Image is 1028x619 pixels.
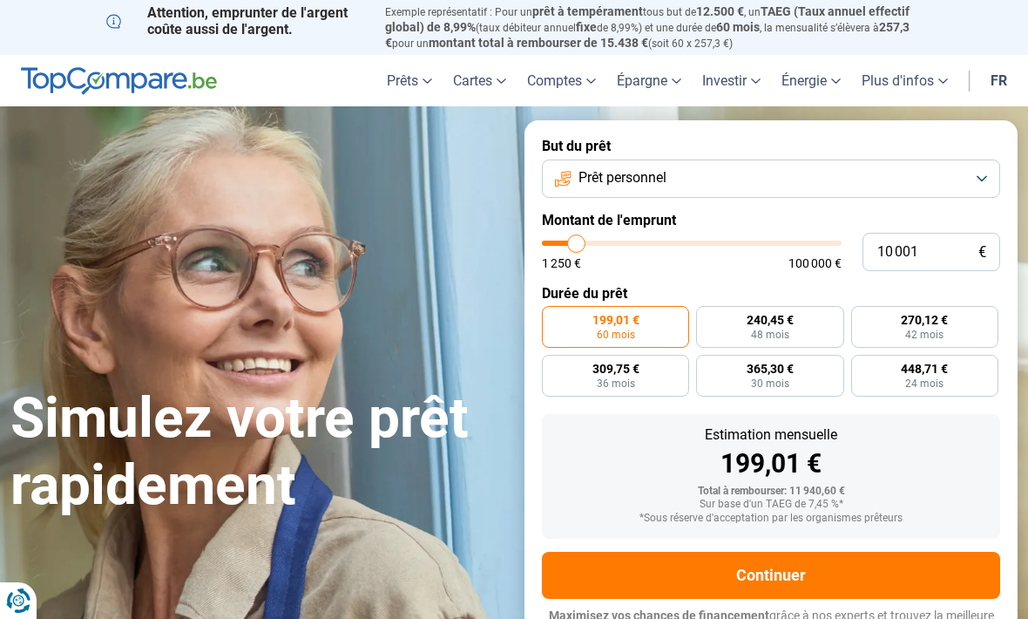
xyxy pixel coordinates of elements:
span: 257,3 € [385,20,910,50]
span: 365,30 € [747,363,794,375]
span: 42 mois [905,330,943,340]
span: 199,01 € [592,314,639,326]
span: 12.500 € [696,4,744,18]
label: But du prêt [542,138,1000,154]
span: 100 000 € [788,257,842,269]
span: 60 mois [597,330,635,340]
span: 240,45 € [747,314,794,326]
a: Cartes [443,55,517,106]
span: 448,71 € [901,363,948,375]
a: Plus d'infos [851,55,958,106]
a: Prêts [376,55,443,106]
a: Comptes [517,55,606,106]
span: 48 mois [751,330,789,340]
div: *Sous réserve d'acceptation par les organismes prêteurs [556,513,986,525]
span: 36 mois [597,378,635,389]
div: 199,01 € [556,451,986,477]
div: Estimation mensuelle [556,428,986,442]
span: 30 mois [751,378,789,389]
a: Énergie [771,55,851,106]
a: fr [980,55,1018,106]
button: Prêt personnel [542,160,1000,198]
a: Épargne [606,55,692,106]
span: 60 mois [716,20,760,34]
span: TAEG (Taux annuel effectif global) de 8,99% [385,4,910,34]
span: 309,75 € [592,363,639,375]
span: 24 mois [905,378,943,389]
span: 270,12 € [901,314,948,326]
p: Attention, emprunter de l'argent coûte aussi de l'argent. [106,4,364,37]
a: Investir [692,55,771,106]
button: Continuer [542,552,1000,599]
span: fixe [576,20,597,34]
span: Prêt personnel [578,168,666,187]
span: prêt à tempérament [532,4,643,18]
p: Exemple représentatif : Pour un tous but de , un (taux débiteur annuel de 8,99%) et une durée de ... [385,4,922,51]
img: TopCompare [21,67,217,95]
span: montant total à rembourser de 15.438 € [429,36,648,50]
span: € [978,245,986,260]
div: Sur base d'un TAEG de 7,45 %* [556,499,986,511]
label: Montant de l'emprunt [542,212,1000,228]
div: Total à rembourser: 11 940,60 € [556,486,986,498]
h1: Simulez votre prêt rapidement [10,385,504,520]
label: Durée du prêt [542,285,1000,302]
span: 1 250 € [542,257,581,269]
